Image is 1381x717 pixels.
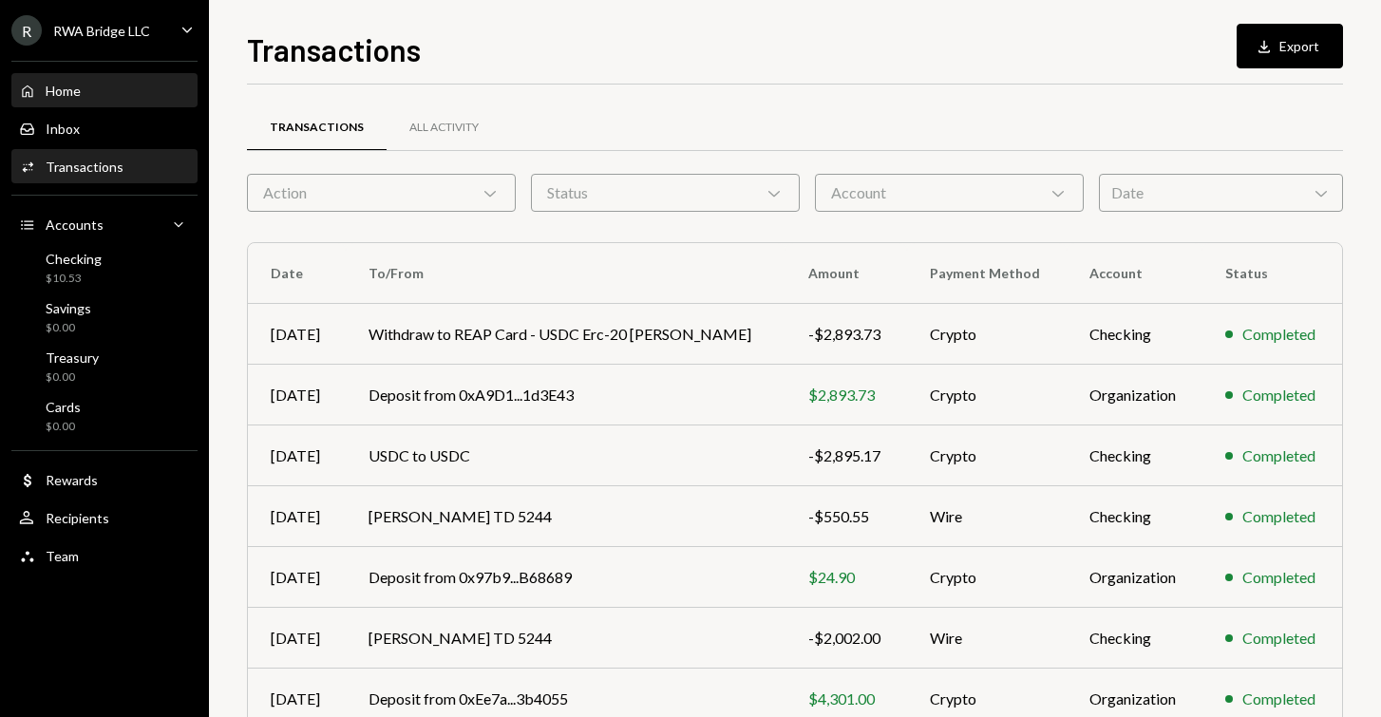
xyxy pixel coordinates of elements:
td: Deposit from 0xA9D1...1d3E43 [346,365,785,425]
div: Action [247,174,516,212]
div: Inbox [46,121,80,137]
div: Completed [1242,688,1315,710]
a: Inbox [11,111,198,145]
a: Cards$0.00 [11,393,198,439]
td: Crypto [907,365,1068,425]
a: Accounts [11,207,198,241]
div: Completed [1242,444,1315,467]
th: Date [248,243,346,304]
a: Savings$0.00 [11,294,198,340]
div: Recipients [46,510,109,526]
div: Completed [1242,505,1315,528]
td: Checking [1067,608,1202,669]
div: [DATE] [271,323,323,346]
th: Payment Method [907,243,1068,304]
div: Home [46,83,81,99]
div: Completed [1242,627,1315,650]
div: $0.00 [46,369,99,386]
td: Organization [1067,365,1202,425]
div: Account [815,174,1084,212]
td: [PERSON_NAME] TD 5244 [346,486,785,547]
td: Wire [907,486,1068,547]
div: [DATE] [271,566,323,589]
td: Organization [1067,547,1202,608]
div: [DATE] [271,627,323,650]
td: Crypto [907,304,1068,365]
a: All Activity [387,104,501,152]
td: [PERSON_NAME] TD 5244 [346,608,785,669]
div: Transactions [270,120,364,136]
div: -$2,895.17 [808,444,883,467]
h1: Transactions [247,30,421,68]
div: Completed [1242,323,1315,346]
div: $2,893.73 [808,384,883,406]
div: Treasury [46,349,99,366]
th: To/From [346,243,785,304]
a: Rewards [11,462,198,497]
div: Rewards [46,472,98,488]
td: Crypto [907,425,1068,486]
div: [DATE] [271,688,323,710]
td: Deposit from 0x97b9...B68689 [346,547,785,608]
div: Team [46,548,79,564]
a: Checking$10.53 [11,245,198,291]
td: Crypto [907,547,1068,608]
div: Status [531,174,800,212]
div: -$2,002.00 [808,627,883,650]
div: Completed [1242,566,1315,589]
th: Amount [785,243,906,304]
div: $4,301.00 [808,688,883,710]
div: Accounts [46,217,104,233]
a: Transactions [247,104,387,152]
th: Status [1202,243,1342,304]
div: Date [1099,174,1343,212]
a: Transactions [11,149,198,183]
th: Account [1067,243,1202,304]
a: Treasury$0.00 [11,344,198,389]
td: Checking [1067,425,1202,486]
td: Checking [1067,486,1202,547]
div: Savings [46,300,91,316]
div: Cards [46,399,81,415]
div: $0.00 [46,320,91,336]
td: Withdraw to REAP Card - USDC Erc-20 [PERSON_NAME] [346,304,785,365]
td: USDC to USDC [346,425,785,486]
div: -$550.55 [808,505,883,528]
div: $10.53 [46,271,102,287]
td: Checking [1067,304,1202,365]
a: Recipients [11,500,198,535]
a: Team [11,538,198,573]
div: Checking [46,251,102,267]
div: Completed [1242,384,1315,406]
a: Home [11,73,198,107]
div: [DATE] [271,384,323,406]
div: $24.90 [808,566,883,589]
div: Transactions [46,159,123,175]
td: Wire [907,608,1068,669]
div: -$2,893.73 [808,323,883,346]
div: All Activity [409,120,479,136]
div: [DATE] [271,444,323,467]
div: R [11,15,42,46]
div: [DATE] [271,505,323,528]
button: Export [1237,24,1343,68]
div: $0.00 [46,419,81,435]
div: RWA Bridge LLC [53,23,150,39]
